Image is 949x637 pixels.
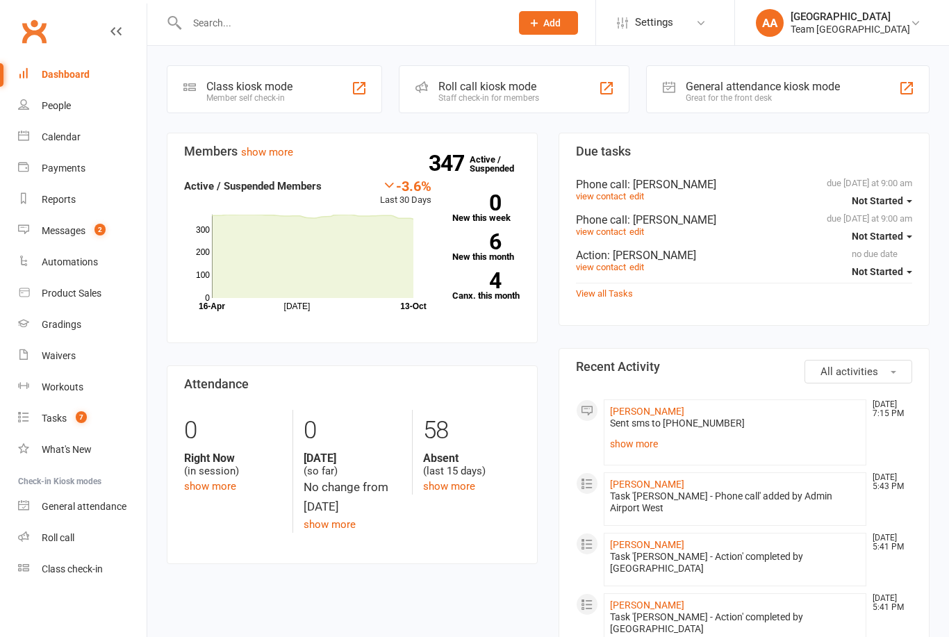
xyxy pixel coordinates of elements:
a: Payments [18,153,147,184]
div: 58 [423,410,520,452]
a: Clubworx [17,14,51,49]
span: : [PERSON_NAME] [627,178,716,191]
a: Tasks 7 [18,403,147,434]
a: General attendance kiosk mode [18,491,147,522]
span: Sent sms to [PHONE_NUMBER] [610,417,745,429]
span: : [PERSON_NAME] [627,213,716,226]
div: (last 15 days) [423,452,520,478]
a: Waivers [18,340,147,372]
div: (in session) [184,452,282,478]
span: Not Started [852,231,903,242]
a: Reports [18,184,147,215]
a: 347Active / Suspended [470,144,531,183]
div: Task '[PERSON_NAME] - Phone call' added by Admin Airport West [610,490,860,514]
h3: Recent Activity [576,360,912,374]
div: General attendance kiosk mode [686,80,840,93]
div: Automations [42,256,98,267]
span: Add [543,17,561,28]
div: Class check-in [42,563,103,574]
div: Payments [42,163,85,174]
div: Messages [42,225,85,236]
input: Search... [183,13,501,33]
div: (so far) [304,452,401,478]
span: 2 [94,224,106,235]
a: 0New this week [452,195,521,222]
div: Calendar [42,131,81,142]
a: Gradings [18,309,147,340]
button: Not Started [852,259,912,284]
div: Roll call kiosk mode [438,80,539,93]
button: All activities [804,360,912,383]
h3: Due tasks [576,144,912,158]
div: [GEOGRAPHIC_DATA] [791,10,910,23]
a: view contact [576,262,626,272]
div: Dashboard [42,69,90,80]
a: show more [610,434,860,454]
div: Action [576,249,912,262]
div: Team [GEOGRAPHIC_DATA] [791,23,910,35]
div: Phone call [576,213,912,226]
div: Class kiosk mode [206,80,292,93]
a: Product Sales [18,278,147,309]
strong: 347 [429,153,470,174]
a: [PERSON_NAME] [610,406,684,417]
a: Class kiosk mode [18,554,147,585]
a: Calendar [18,122,147,153]
a: view contact [576,226,626,237]
a: view contact [576,191,626,201]
a: show more [241,146,293,158]
div: AA [756,9,784,37]
span: 7 [76,411,87,423]
a: edit [629,226,644,237]
a: show more [423,480,475,493]
h3: Members [184,144,520,158]
strong: 4 [452,270,501,291]
time: [DATE] 5:41 PM [866,533,911,552]
div: People [42,100,71,111]
a: View all Tasks [576,288,633,299]
div: Tasks [42,413,67,424]
strong: Absent [423,452,520,465]
div: Workouts [42,381,83,392]
div: Task '[PERSON_NAME] - Action' completed by [GEOGRAPHIC_DATA] [610,551,860,574]
span: All activities [820,365,878,378]
a: What's New [18,434,147,465]
a: show more [304,518,356,531]
a: 6New this month [452,233,521,261]
div: 0 [184,410,282,452]
div: Last 30 Days [380,178,431,208]
a: [PERSON_NAME] [610,539,684,550]
span: Not Started [852,195,903,206]
a: [PERSON_NAME] [610,479,684,490]
a: edit [629,191,644,201]
a: edit [629,262,644,272]
time: [DATE] 7:15 PM [866,400,911,418]
span: : [PERSON_NAME] [607,249,696,262]
strong: [DATE] [304,452,401,465]
button: Add [519,11,578,35]
a: show more [184,480,236,493]
strong: 0 [452,192,501,213]
strong: Right Now [184,452,282,465]
div: Reports [42,194,76,205]
a: 4Canx. this month [452,272,521,300]
button: Not Started [852,188,912,213]
div: 0 [304,410,401,452]
div: Great for the front desk [686,93,840,103]
a: Dashboard [18,59,147,90]
div: Gradings [42,319,81,330]
span: Not Started [852,266,903,277]
a: Roll call [18,522,147,554]
time: [DATE] 5:43 PM [866,473,911,491]
a: Workouts [18,372,147,403]
a: [PERSON_NAME] [610,599,684,611]
div: Waivers [42,350,76,361]
span: Settings [635,7,673,38]
div: Task '[PERSON_NAME] - Action' completed by [GEOGRAPHIC_DATA] [610,611,860,635]
time: [DATE] 5:41 PM [866,594,911,612]
div: Product Sales [42,288,101,299]
div: Member self check-in [206,93,292,103]
div: -3.6% [380,178,431,193]
strong: 6 [452,231,501,252]
div: Staff check-in for members [438,93,539,103]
